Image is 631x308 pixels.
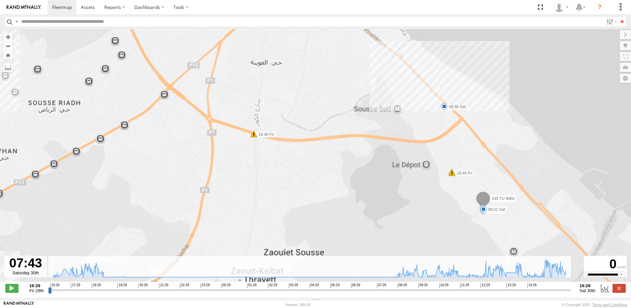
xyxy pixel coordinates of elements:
[444,104,468,110] label: 08:46 Sat
[594,2,605,13] i: ?
[117,283,127,289] span: 19:29
[585,257,626,272] div: 0
[180,283,189,289] span: 22:29
[527,283,537,289] span: 14:29
[285,303,311,307] div: Version: 306.00
[4,301,34,308] a: Visit our Website
[310,283,319,289] span: 04:29
[492,196,515,201] span: 245 TU 9060
[247,283,256,289] span: 01:29
[29,283,44,288] strong: 16:29
[562,303,627,307] div: © Copyright 2025 -
[7,5,41,10] img: rand-logo.svg
[330,283,340,289] span: 05:29
[289,283,298,289] span: 03:29
[268,283,277,289] span: 02:29
[3,32,13,41] button: Zoom in
[201,283,210,289] span: 23:29
[3,63,13,72] label: Measure
[507,283,516,289] span: 13:29
[5,284,18,292] label: Play/Stop
[3,51,13,59] button: Zoom Home
[398,283,407,289] span: 08:29
[620,74,631,83] label: Map Settings
[221,283,231,289] span: 00:29
[580,288,595,293] span: Sat 30th Aug 2025
[481,283,490,289] span: 12:29
[92,283,101,289] span: 18:29
[452,170,474,176] label: 18:49 Fri
[377,283,386,289] span: 07:29
[29,288,44,293] span: Fri 29th Aug 2025
[592,303,627,307] a: Terms and Conditions
[613,284,626,292] label: Close
[552,2,571,12] div: Nejah Benkhalifa
[50,283,59,289] span: 16:29
[3,41,13,51] button: Zoom out
[483,207,507,212] label: 08:22 Sat
[604,17,618,26] label: Search Filter Options
[439,283,448,289] span: 10:29
[159,283,168,289] span: 21:29
[254,132,276,137] label: 18:46 Fri
[351,283,360,289] span: 06:29
[452,170,474,175] label: 18:49 Fri
[483,206,505,212] label: 19:53 Fri
[138,283,148,289] span: 20:29
[14,17,19,26] label: Search Query
[418,283,428,289] span: 09:29
[460,283,469,289] span: 11:29
[71,283,80,289] span: 17:29
[580,283,595,288] strong: 16:29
